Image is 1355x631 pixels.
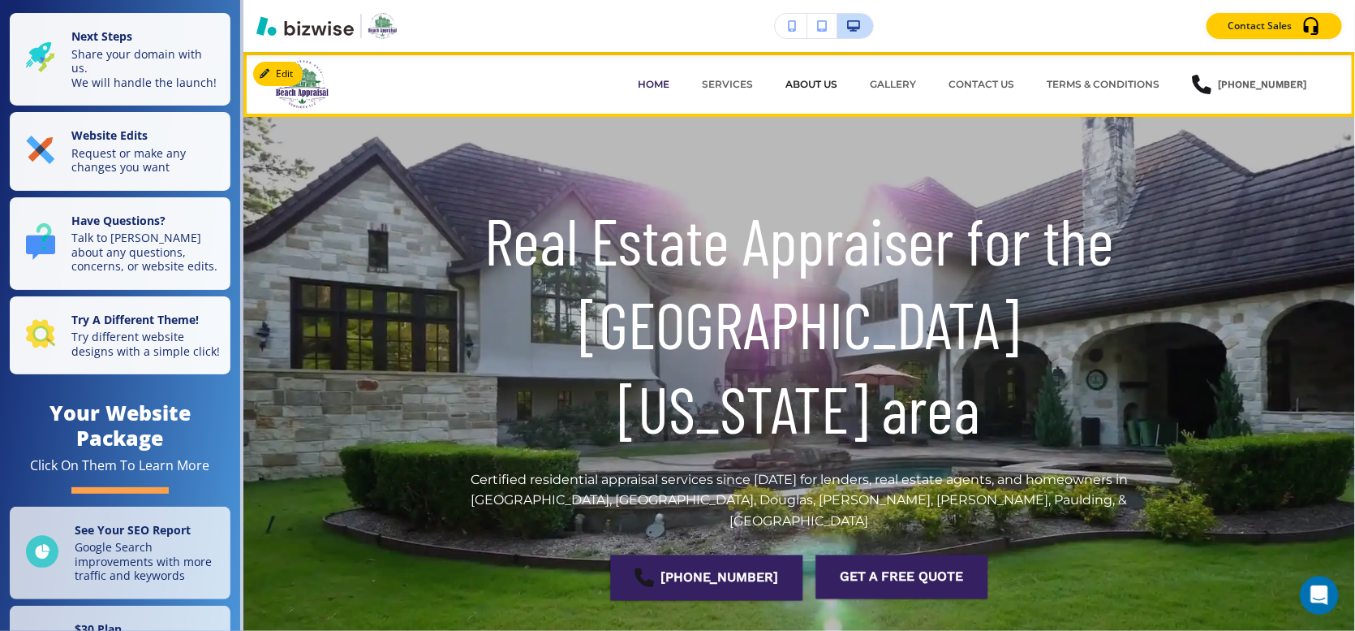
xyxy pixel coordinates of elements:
[31,457,210,474] div: Click On Them To Learn More
[948,77,1014,92] p: CONTACT US
[71,312,199,327] strong: Try A Different Theme!
[10,400,230,451] h4: Your Website Package
[368,13,397,39] img: Your Logo
[10,112,230,191] button: Website EditsRequest or make any changes you want
[10,13,230,106] button: Next StepsShare your domain with us.We will handle the launch!
[71,231,221,274] p: Talk to [PERSON_NAME] about any questions, concerns, or website edits.
[461,469,1138,532] p: Certified residential appraisal services since [DATE] for lenders, real estate agents, and homeow...
[10,507,230,599] a: See Your SEO ReportGoogle Search improvements with more traffic and keywords
[253,62,303,86] button: Edit
[1047,77,1159,92] p: Terms & Conditions
[75,522,191,538] strong: See Your SEO Report
[71,330,221,358] p: Try different website designs with a simple click!
[75,540,221,583] p: Google Search improvements with more traffic and keywords
[71,127,148,143] strong: Website Edits
[276,60,438,109] img: Beach Appraisal Services
[10,296,230,375] button: Try A Different Theme!Try different website designs with a simple click!
[1228,19,1292,33] p: Contact Sales
[816,555,988,599] button: gET A FREE QUOTE
[1300,576,1339,615] iframe: Intercom live chat
[702,77,753,92] p: SERVICES
[71,146,221,175] p: Request or make any changes you want
[1192,60,1306,109] a: [PHONE_NUMBER]
[870,77,916,92] p: GALLERY
[256,16,354,36] img: Bizwise Logo
[638,77,669,92] p: HOME
[1207,13,1342,39] button: Contact Sales
[10,197,230,290] button: Have Questions?Talk to [PERSON_NAME] about any questions, concerns, or website edits.
[71,213,166,228] strong: Have Questions?
[461,197,1138,450] h1: Real Estate Appraiser for the [GEOGRAPHIC_DATA][US_STATE] area
[71,28,132,44] strong: Next Steps
[611,555,803,600] a: [PHONE_NUMBER]
[71,47,221,90] p: Share your domain with us. We will handle the launch!
[785,77,837,92] p: ABOUT US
